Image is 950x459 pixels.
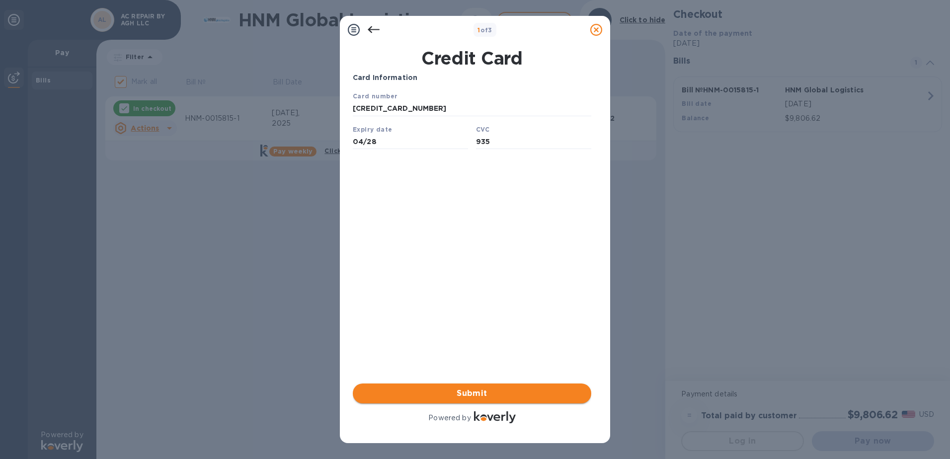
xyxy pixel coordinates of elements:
[477,26,480,34] span: 1
[477,26,492,34] b: of 3
[428,413,471,423] p: Powered by
[353,91,591,152] iframe: Your browser does not support iframes
[349,48,595,69] h1: Credit Card
[353,383,591,403] button: Submit
[353,74,417,81] b: Card Information
[361,387,583,399] span: Submit
[474,411,516,423] img: Logo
